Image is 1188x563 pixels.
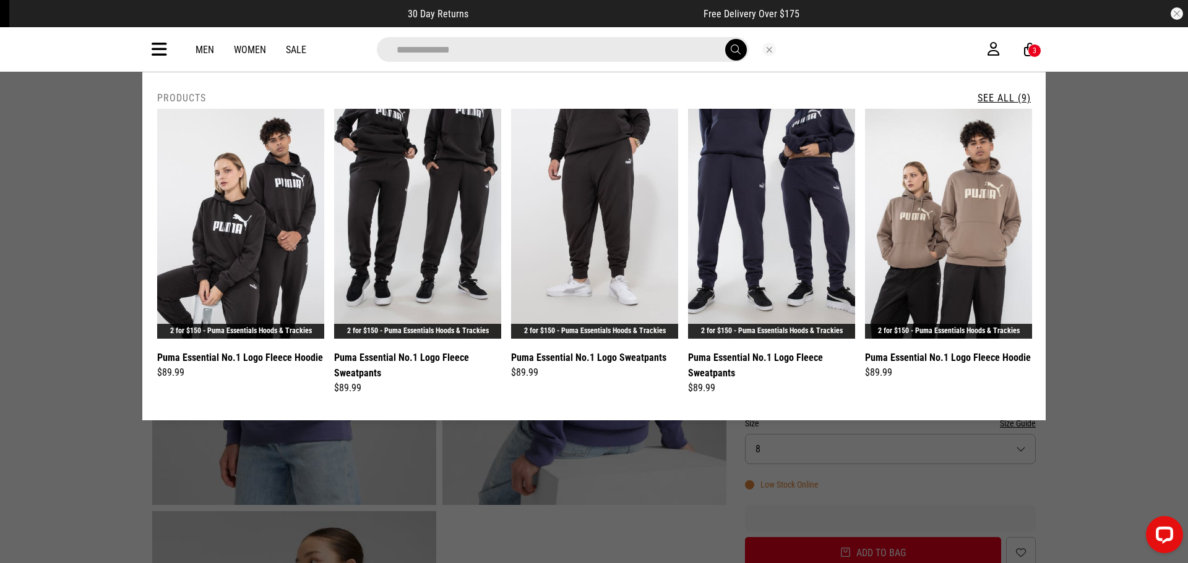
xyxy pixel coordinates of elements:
[157,109,324,339] img: Puma Essential No.1 Logo Fleece Hoodie in Black
[865,109,1032,339] img: Puma Essential No.1 Logo Fleece Hoodie in Brown
[157,365,324,380] div: $89.99
[688,381,855,396] div: $89.99
[234,44,266,56] a: Women
[493,7,679,20] iframe: Customer reviews powered by Trustpilot
[408,8,468,20] span: 30 Day Returns
[1136,511,1188,563] iframe: LiveChat chat widget
[978,92,1031,104] a: See All (9)
[170,326,312,335] a: 2 for $150 - Puma Essentials Hoods & Trackies
[701,326,843,335] a: 2 for $150 - Puma Essentials Hoods & Trackies
[334,350,501,381] a: Puma Essential No.1 Logo Fleece Sweatpants
[334,109,501,339] img: Puma Essential No.1 Logo Fleece Sweatpants in Black
[704,8,799,20] span: Free Delivery Over $175
[286,44,306,56] a: Sale
[334,381,501,396] div: $89.99
[524,326,666,335] a: 2 for $150 - Puma Essentials Hoods & Trackies
[347,326,489,335] a: 2 for $150 - Puma Essentials Hoods & Trackies
[688,109,855,339] img: Puma Essential No.1 Logo Fleece Sweatpants in Blue
[157,350,323,365] a: Puma Essential No.1 Logo Fleece Hoodie
[196,44,214,56] a: Men
[865,365,1032,380] div: $89.99
[511,350,666,365] a: Puma Essential No.1 Logo Sweatpants
[1024,43,1036,56] a: 3
[865,350,1031,365] a: Puma Essential No.1 Logo Fleece Hoodie
[878,326,1020,335] a: 2 for $150 - Puma Essentials Hoods & Trackies
[762,43,776,56] button: Close search
[511,109,678,339] img: Puma Essential No.1 Logo Sweatpants in Black
[157,92,206,104] h2: Products
[688,350,855,381] a: Puma Essential No.1 Logo Fleece Sweatpants
[511,365,678,380] div: $89.99
[1033,46,1036,55] div: 3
